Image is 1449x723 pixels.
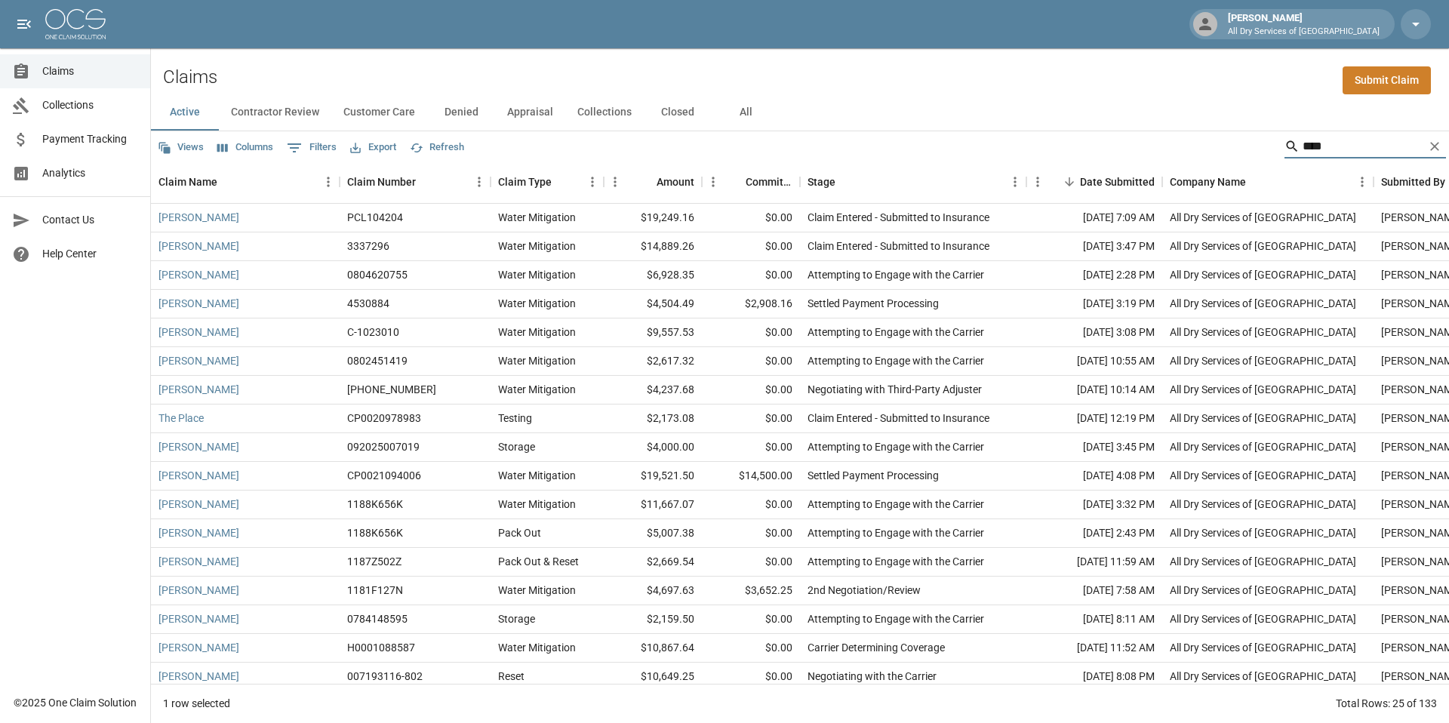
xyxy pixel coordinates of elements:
[808,325,984,340] div: Attempting to Engage with the Carrier
[1080,161,1155,203] div: Date Submitted
[702,318,800,347] div: $0.00
[604,261,702,290] div: $6,928.35
[158,353,239,368] a: [PERSON_NAME]
[151,94,1449,131] div: dynamic tabs
[151,94,219,131] button: Active
[808,296,939,311] div: Settled Payment Processing
[498,611,535,626] div: Storage
[644,94,712,131] button: Closed
[702,491,800,519] div: $0.00
[724,171,746,192] button: Sort
[1170,161,1246,203] div: Company Name
[158,468,239,483] a: [PERSON_NAME]
[604,290,702,318] div: $4,504.49
[347,210,403,225] div: PCL104204
[746,161,792,203] div: Committed Amount
[498,439,535,454] div: Storage
[1246,171,1267,192] button: Sort
[158,411,204,426] a: The Place
[1026,663,1162,691] div: [DATE] 8:08 PM
[1170,468,1356,483] div: All Dry Services of Atlanta
[702,171,724,193] button: Menu
[1170,583,1356,598] div: All Dry Services of Atlanta
[406,136,468,159] button: Refresh
[42,246,138,262] span: Help Center
[604,171,626,193] button: Menu
[1170,497,1356,512] div: All Dry Services of Atlanta
[1026,318,1162,347] div: [DATE] 3:08 PM
[1170,382,1356,397] div: All Dry Services of Atlanta
[151,161,340,203] div: Claim Name
[42,165,138,181] span: Analytics
[158,325,239,340] a: [PERSON_NAME]
[808,611,984,626] div: Attempting to Engage with the Carrier
[416,171,437,192] button: Sort
[347,161,416,203] div: Claim Number
[1170,325,1356,340] div: All Dry Services of Atlanta
[347,611,408,626] div: 0784148595
[491,161,604,203] div: Claim Type
[340,161,491,203] div: Claim Number
[702,519,800,548] div: $0.00
[808,468,939,483] div: Settled Payment Processing
[347,411,421,426] div: CP0020978983
[347,296,389,311] div: 4530884
[498,640,576,655] div: Water Mitigation
[604,347,702,376] div: $2,617.32
[702,405,800,433] div: $0.00
[1004,171,1026,193] button: Menu
[1026,171,1049,193] button: Menu
[1351,171,1374,193] button: Menu
[498,468,576,483] div: Water Mitigation
[712,94,780,131] button: All
[347,325,399,340] div: C-1023010
[1170,210,1356,225] div: All Dry Services of Atlanta
[604,232,702,261] div: $14,889.26
[1026,204,1162,232] div: [DATE] 7:09 AM
[1059,171,1080,192] button: Sort
[808,238,989,254] div: Claim Entered - Submitted to Insurance
[1026,577,1162,605] div: [DATE] 7:58 AM
[317,171,340,193] button: Menu
[1026,519,1162,548] div: [DATE] 2:43 PM
[1026,232,1162,261] div: [DATE] 3:47 PM
[1170,640,1356,655] div: All Dry Services of Atlanta
[581,171,604,193] button: Menu
[1222,11,1386,38] div: [PERSON_NAME]
[347,669,423,684] div: 007193116-802
[158,161,217,203] div: Claim Name
[347,554,401,569] div: 1187Z502Z
[42,131,138,147] span: Payment Tracking
[158,238,239,254] a: [PERSON_NAME]
[163,696,230,711] div: 1 row selected
[1170,296,1356,311] div: All Dry Services of Atlanta
[498,325,576,340] div: Water Mitigation
[42,212,138,228] span: Contact Us
[604,433,702,462] div: $4,000.00
[702,577,800,605] div: $3,652.25
[158,669,239,684] a: [PERSON_NAME]
[498,497,576,512] div: Water Mitigation
[347,382,436,397] div: 300-0501496-2025
[604,519,702,548] div: $5,007.38
[498,238,576,254] div: Water Mitigation
[1170,353,1356,368] div: All Dry Services of Atlanta
[800,161,1026,203] div: Stage
[42,97,138,113] span: Collections
[498,382,576,397] div: Water Mitigation
[1170,411,1356,426] div: All Dry Services of Atlanta
[495,94,565,131] button: Appraisal
[604,376,702,405] div: $4,237.68
[808,210,989,225] div: Claim Entered - Submitted to Insurance
[657,161,694,203] div: Amount
[1026,491,1162,519] div: [DATE] 3:32 PM
[347,267,408,282] div: 0804620755
[347,439,420,454] div: 092025007019
[604,605,702,634] div: $2,159.50
[331,94,427,131] button: Customer Care
[702,548,800,577] div: $0.00
[347,468,421,483] div: CP0021094006
[498,554,579,569] div: Pack Out & Reset
[158,525,239,540] a: [PERSON_NAME]
[1170,611,1356,626] div: All Dry Services of Atlanta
